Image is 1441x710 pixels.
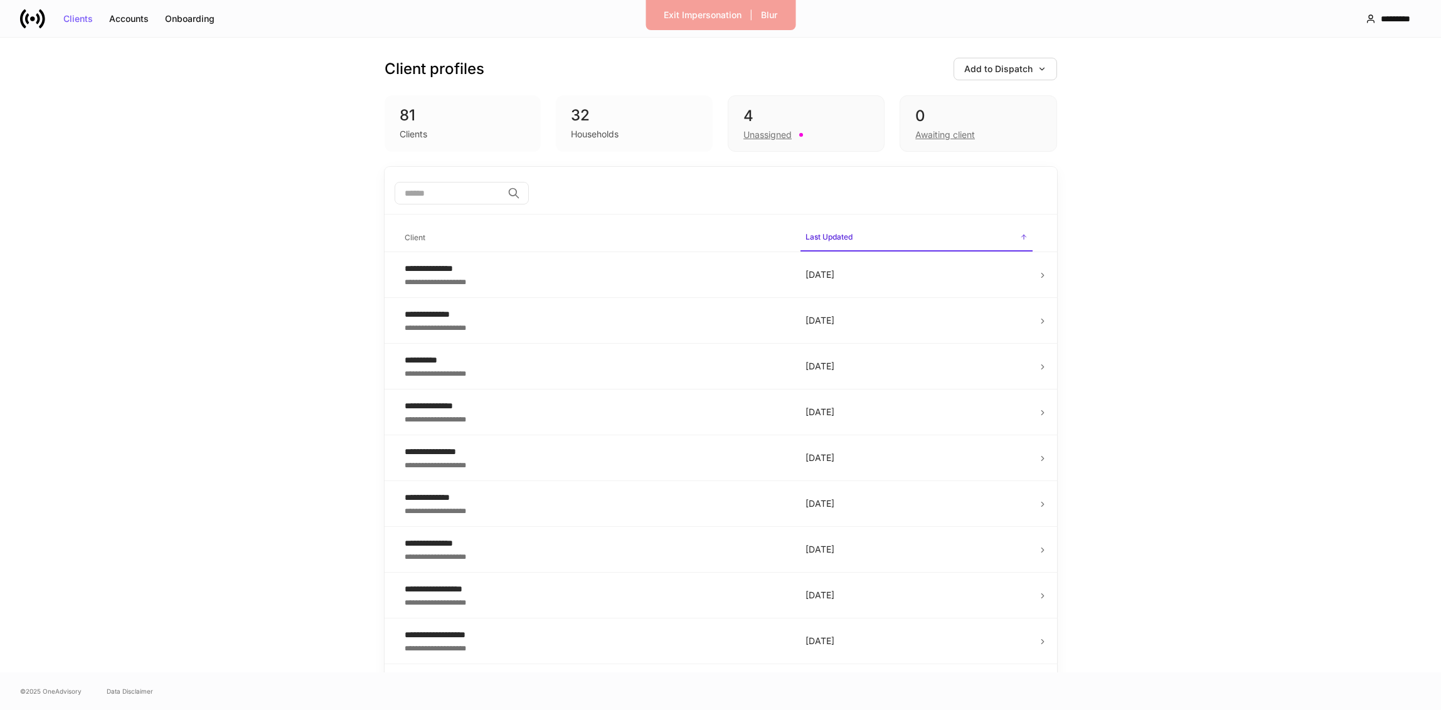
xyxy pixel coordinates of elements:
div: Clients [400,128,427,140]
p: [DATE] [806,452,1028,464]
button: Onboarding [157,9,223,29]
span: Client [400,225,790,251]
div: Unassigned [743,129,792,141]
div: Awaiting client [915,129,975,141]
div: 4Unassigned [728,95,885,152]
p: [DATE] [806,635,1028,647]
span: Last Updated [800,225,1033,252]
div: 0 [915,106,1041,126]
h6: Last Updated [806,231,853,243]
a: Data Disclaimer [107,686,153,696]
div: Exit Impersonation [664,11,742,19]
p: [DATE] [806,406,1028,418]
div: Blur [761,11,777,19]
div: Clients [63,14,93,23]
p: [DATE] [806,314,1028,327]
div: 0Awaiting client [900,95,1056,152]
p: [DATE] [806,589,1028,601]
div: Households [571,128,619,140]
p: [DATE] [806,268,1028,281]
div: Accounts [109,14,149,23]
div: Onboarding [165,14,215,23]
span: © 2025 OneAdvisory [20,686,82,696]
p: [DATE] [806,543,1028,556]
div: 81 [400,105,526,125]
div: 4 [743,106,869,126]
button: Add to Dispatch [954,58,1057,80]
div: Add to Dispatch [964,65,1046,73]
button: Blur [753,5,785,25]
button: Exit Impersonation [656,5,750,25]
p: [DATE] [806,497,1028,510]
button: Accounts [101,9,157,29]
p: [DATE] [806,360,1028,373]
h6: Client [405,231,425,243]
button: Clients [55,9,101,29]
div: 32 [571,105,698,125]
h3: Client profiles [385,59,484,79]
